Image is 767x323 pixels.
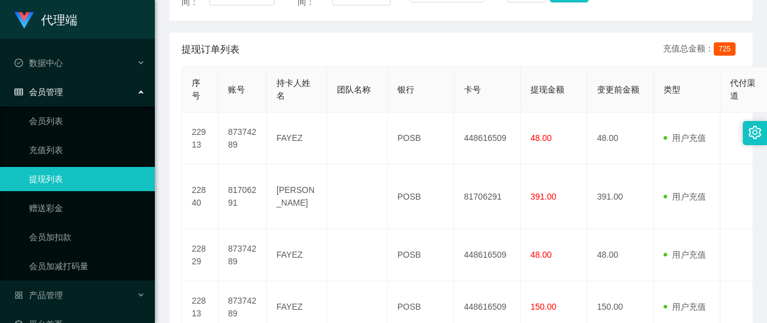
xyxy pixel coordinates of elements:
span: 类型 [664,85,681,94]
td: [PERSON_NAME] [267,165,327,229]
td: POSB [388,113,454,165]
td: 48.00 [587,113,654,165]
h1: 代理端 [41,1,77,39]
a: 赠送彩金 [29,196,145,220]
td: 87374289 [218,113,267,165]
span: 48.00 [530,250,552,259]
a: 提现列表 [29,167,145,191]
a: 会员列表 [29,109,145,133]
span: 数据中心 [15,58,63,68]
a: 充值列表 [29,138,145,162]
td: 81706291 [454,165,521,229]
i: 图标: table [15,88,23,96]
span: 持卡人姓名 [276,78,310,100]
td: 391.00 [587,165,654,229]
span: 产品管理 [15,290,63,300]
span: 725 [714,42,736,56]
span: 提现金额 [530,85,564,94]
td: POSB [388,165,454,229]
span: 用户充值 [664,133,706,143]
span: 用户充值 [664,250,706,259]
div: 充值总金额： [663,42,740,57]
span: 序号 [192,78,200,100]
img: logo.9652507e.png [15,12,34,29]
span: 卡号 [464,85,481,94]
span: 变更前金额 [597,85,639,94]
span: 用户充值 [664,192,706,201]
span: 48.00 [530,133,552,143]
span: 提现订单列表 [181,42,240,57]
td: POSB [388,229,454,281]
td: 48.00 [587,229,654,281]
span: 391.00 [530,192,556,201]
a: 会员加减打码量 [29,254,145,278]
span: 账号 [228,85,245,94]
i: 图标: appstore-o [15,291,23,299]
td: 22829 [182,229,218,281]
td: 448616509 [454,113,521,165]
td: 22913 [182,113,218,165]
span: 银行 [397,85,414,94]
td: 448616509 [454,229,521,281]
a: 代理端 [15,15,77,24]
td: 81706291 [218,165,267,229]
span: 用户充值 [664,302,706,312]
a: 会员加扣款 [29,225,145,249]
td: FAYEZ [267,113,327,165]
i: 图标: check-circle-o [15,59,23,67]
span: 代付渠道 [730,78,756,100]
i: 图标: setting [748,126,762,139]
span: 团队名称 [337,85,371,94]
span: 150.00 [530,302,556,312]
td: 87374289 [218,229,267,281]
td: 22840 [182,165,218,229]
td: FAYEZ [267,229,327,281]
span: 会员管理 [15,87,63,97]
